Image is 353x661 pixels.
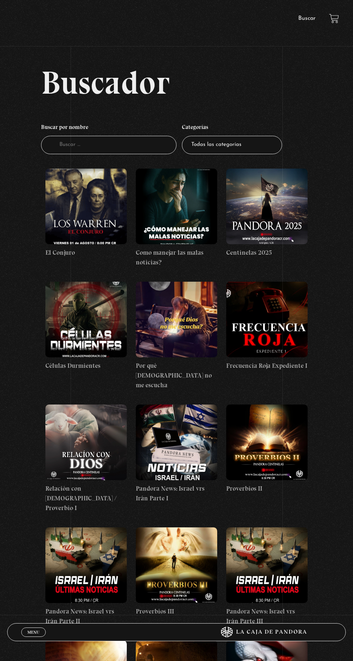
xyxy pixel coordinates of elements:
h4: Por qué [DEMOGRAPHIC_DATA] no me escucha [136,361,217,390]
a: Proverbios II [226,405,308,493]
a: Por qué [DEMOGRAPHIC_DATA] no me escucha [136,282,217,390]
span: Cerrar [25,636,42,641]
h4: Pandora News: Israel vrs Irán Parte I [136,484,217,503]
a: El Conjuro [45,169,127,258]
h4: Pandora News: Israel vrs Irán Parte III [226,607,308,626]
a: Pandora News: Israel vrs Irán Parte III [226,527,308,626]
a: Buscar [298,15,316,21]
h4: Relación con [DEMOGRAPHIC_DATA] / Proverbio I [45,484,127,513]
h2: Buscador [41,66,346,99]
a: Proverbios III [136,527,217,616]
h4: Proverbios III [136,607,217,616]
a: Como manejar las malas noticias? [136,169,217,267]
a: Células Durmientes [45,282,127,371]
a: Relación con [DEMOGRAPHIC_DATA] / Proverbio I [45,405,127,513]
h4: Categorías [182,120,282,136]
h4: Pandora News: Israel vrs Irán Parte II [45,607,127,626]
a: Centinelas 2025 [226,169,308,258]
h4: Como manejar las malas noticias? [136,248,217,267]
h4: Buscar por nombre [41,120,176,136]
h4: Células Durmientes [45,361,127,371]
a: View your shopping cart [329,14,339,23]
h4: El Conjuro [45,248,127,258]
a: Pandora News: Israel vrs Irán Parte I [136,405,217,503]
h4: Proverbios II [226,484,308,493]
a: Pandora News: Israel vrs Irán Parte II [45,527,127,626]
a: Frecuencia Roja Expediente I [226,282,308,371]
h4: Centinelas 2025 [226,248,308,258]
span: Menu [27,630,39,634]
h4: Frecuencia Roja Expediente I [226,361,308,371]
